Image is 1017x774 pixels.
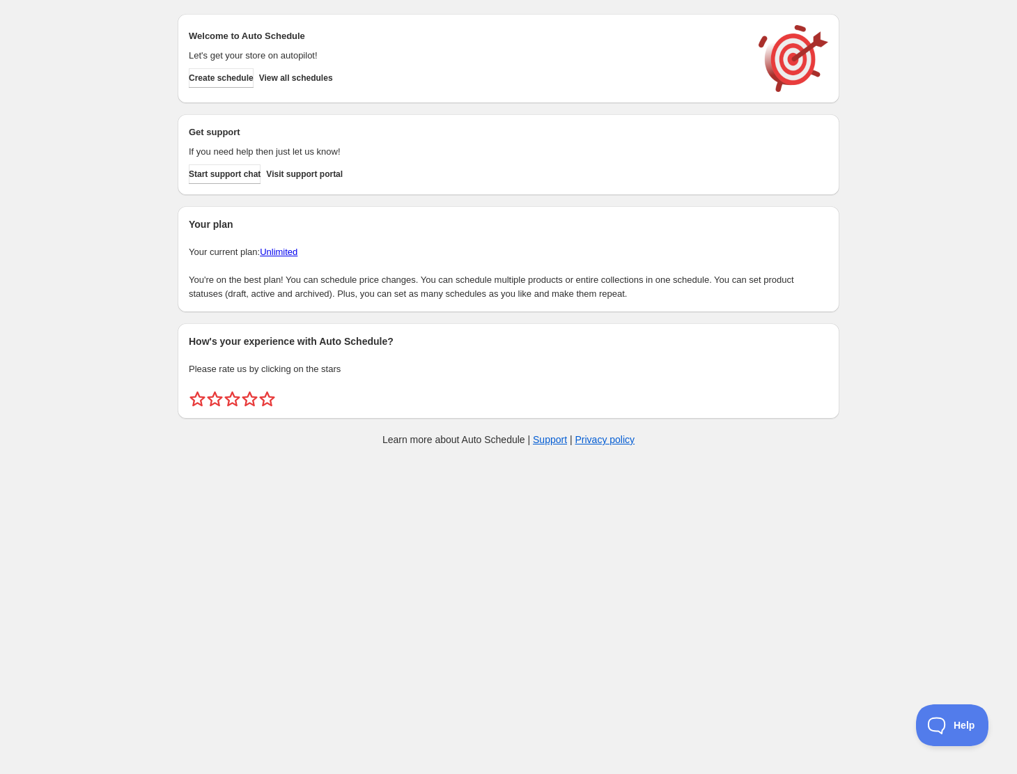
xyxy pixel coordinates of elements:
p: Learn more about Auto Schedule | | [382,433,635,447]
span: Start support chat [189,169,261,180]
p: Let's get your store on autopilot! [189,49,745,63]
span: Create schedule [189,72,254,84]
a: Visit support portal [266,164,343,184]
button: Create schedule [189,68,254,88]
a: Support [533,434,567,445]
p: Please rate us by clicking on the stars [189,362,828,376]
p: You're on the best plan! You can schedule price changes. You can schedule multiple products or en... [189,273,828,301]
span: View all schedules [259,72,333,84]
a: Unlimited [260,247,297,257]
button: View all schedules [259,68,333,88]
h2: Get support [189,125,745,139]
a: Privacy policy [575,434,635,445]
iframe: Toggle Customer Support [916,704,989,746]
span: Visit support portal [266,169,343,180]
h2: Welcome to Auto Schedule [189,29,745,43]
h2: Your plan [189,217,828,231]
p: Your current plan: [189,245,828,259]
a: Start support chat [189,164,261,184]
h2: How's your experience with Auto Schedule? [189,334,828,348]
p: If you need help then just let us know! [189,145,745,159]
